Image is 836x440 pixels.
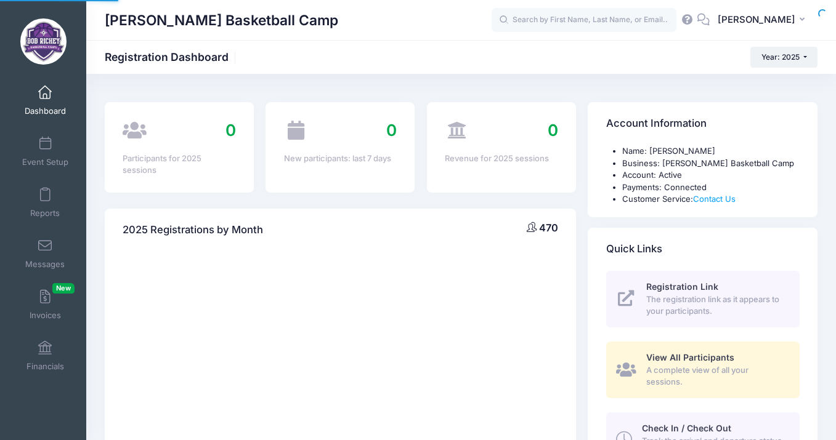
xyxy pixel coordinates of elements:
[646,364,785,388] span: A complete view of all your sessions.
[30,310,61,321] span: Invoices
[225,121,236,140] span: 0
[16,283,75,326] a: InvoicesNew
[16,130,75,173] a: Event Setup
[26,361,64,372] span: Financials
[492,8,676,33] input: Search by First Name, Last Name, or Email...
[20,18,67,65] img: Bob Richey Basketball Camp
[539,222,558,234] span: 470
[646,352,734,362] span: View All Participants
[622,158,800,170] li: Business: [PERSON_NAME] Basketball Camp
[123,153,235,177] div: Participants for 2025 sessions
[25,259,65,270] span: Messages
[105,50,239,63] h1: Registration Dashboard
[30,208,60,218] span: Reports
[16,334,75,377] a: Financials
[718,13,795,26] span: [PERSON_NAME]
[622,169,800,182] li: Account: Active
[761,52,800,62] span: Year: 2025
[16,79,75,122] a: Dashboard
[16,181,75,224] a: Reports
[750,47,818,68] button: Year: 2025
[606,231,662,266] h4: Quick Links
[642,423,731,433] span: Check In / Check Out
[25,106,66,116] span: Dashboard
[606,106,707,142] h4: Account Information
[606,342,800,398] a: View All Participants A complete view of all your sessions.
[622,193,800,206] li: Customer Service:
[646,294,785,318] span: The registration link as it appears to your participants.
[105,6,338,34] h1: [PERSON_NAME] Basketball Camp
[622,182,800,194] li: Payments: Connected
[284,153,397,165] div: New participants: last 7 days
[622,145,800,158] li: Name: [PERSON_NAME]
[646,281,718,292] span: Registration Link
[548,121,558,140] span: 0
[16,232,75,275] a: Messages
[52,283,75,294] span: New
[22,157,68,167] span: Event Setup
[693,194,736,204] a: Contact Us
[386,121,397,140] span: 0
[123,212,263,247] h4: 2025 Registrations by Month
[606,271,800,327] a: Registration Link The registration link as it appears to your participants.
[445,153,558,165] div: Revenue for 2025 sessions
[710,6,818,34] button: [PERSON_NAME]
